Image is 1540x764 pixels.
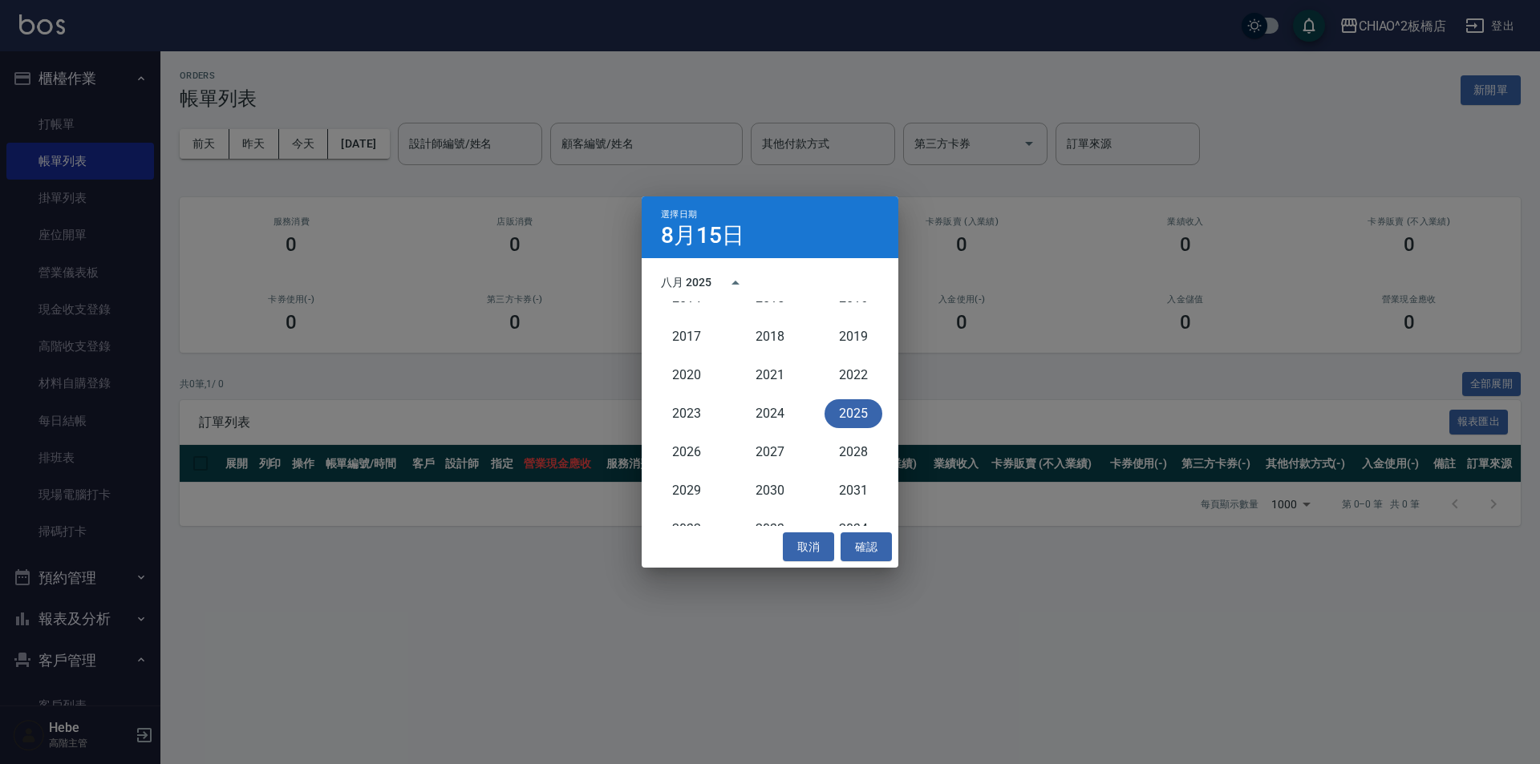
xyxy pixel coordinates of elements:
button: 2030 [741,476,799,505]
button: 確認 [841,532,892,562]
button: 2026 [658,438,715,467]
button: 2034 [825,515,882,544]
button: 2032 [658,515,715,544]
button: 2031 [825,476,882,505]
button: 2020 [658,361,715,390]
button: 2019 [825,322,882,351]
button: 2017 [658,322,715,351]
button: 2024 [741,399,799,428]
button: 2018 [741,322,799,351]
button: 取消 [783,532,834,562]
button: 2025 [825,399,882,428]
button: year view is open, switch to calendar view [716,264,755,302]
button: 2022 [825,361,882,390]
button: 2021 [741,361,799,390]
button: 2029 [658,476,715,505]
button: 2027 [741,438,799,467]
button: 2033 [741,515,799,544]
button: 2023 [658,399,715,428]
h4: 8月15日 [661,226,744,245]
button: 2028 [825,438,882,467]
span: 選擇日期 [661,209,697,220]
div: 八月 2025 [661,274,711,291]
